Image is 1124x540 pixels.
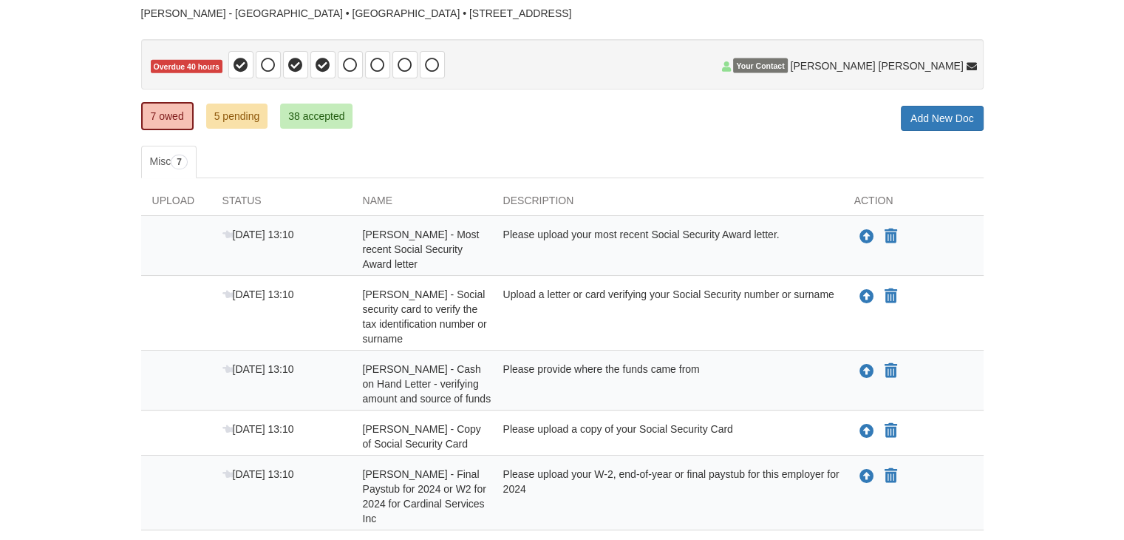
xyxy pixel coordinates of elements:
[492,467,843,526] div: Please upload your W-2, end-of-year or final paystub for this employer for 2024
[858,467,876,486] button: Upload Breanna Creekmore - Final Paystub for 2024 or W2 for 2024 for Cardinal Services Inc
[141,193,211,215] div: Upload
[363,423,481,450] span: [PERSON_NAME] - Copy of Social Security Card
[363,288,487,345] span: [PERSON_NAME] - Social security card to verify the tax identification number or surname
[151,60,222,74] span: Overdue 40 hours
[222,423,294,435] span: [DATE] 13:10
[206,104,268,129] a: 5 pending
[858,362,876,381] button: Upload Breanna Creekmore - Cash on Hand Letter - verifying amount and source of funds
[843,193,984,215] div: Action
[492,362,843,406] div: Please provide where the funds came from
[363,363,491,405] span: [PERSON_NAME] - Cash on Hand Letter - verifying amount and source of funds
[222,288,294,300] span: [DATE] 13:10
[222,468,294,480] span: [DATE] 13:10
[858,422,876,441] button: Upload Breanna Creekmore - Copy of Social Security Card
[222,229,294,240] span: [DATE] 13:10
[171,155,188,169] span: 7
[280,104,352,129] a: 38 accepted
[790,58,963,73] span: [PERSON_NAME] [PERSON_NAME]
[492,422,843,451] div: Please upload a copy of your Social Security Card
[492,287,843,346] div: Upload a letter or card verifying your Social Security number or surname
[492,193,843,215] div: Description
[363,229,480,270] span: [PERSON_NAME] - Most recent Social Security Award letter
[883,362,899,380] button: Declare Breanna Creekmore - Cash on Hand Letter - verifying amount and source of funds not applic...
[492,227,843,271] div: Please upload your most recent Social Security Award letter.
[222,363,294,375] span: [DATE] 13:10
[883,468,899,485] button: Declare Breanna Creekmore - Final Paystub for 2024 or W2 for 2024 for Cardinal Services Inc not a...
[733,58,787,73] span: Your Contact
[858,227,876,246] button: Upload Bradley Lmep - Most recent Social Security Award letter
[141,102,194,130] a: 7 owed
[901,106,984,131] a: Add New Doc
[883,288,899,306] button: Declare Bradley Lmep - Social security card to verify the tax identification number or surname no...
[883,422,899,440] button: Declare Breanna Creekmore - Copy of Social Security Card not applicable
[141,146,197,178] a: Misc
[883,228,899,246] button: Declare Bradley Lmep - Most recent Social Security Award letter not applicable
[363,468,486,524] span: [PERSON_NAME] - Final Paystub for 2024 or W2 for 2024 for Cardinal Services Inc
[141,7,984,20] div: [PERSON_NAME] - [GEOGRAPHIC_DATA] • [GEOGRAPHIC_DATA] • [STREET_ADDRESS]
[211,193,352,215] div: Status
[858,287,876,306] button: Upload Bradley Lmep - Social security card to verify the tax identification number or surname
[352,193,492,215] div: Name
